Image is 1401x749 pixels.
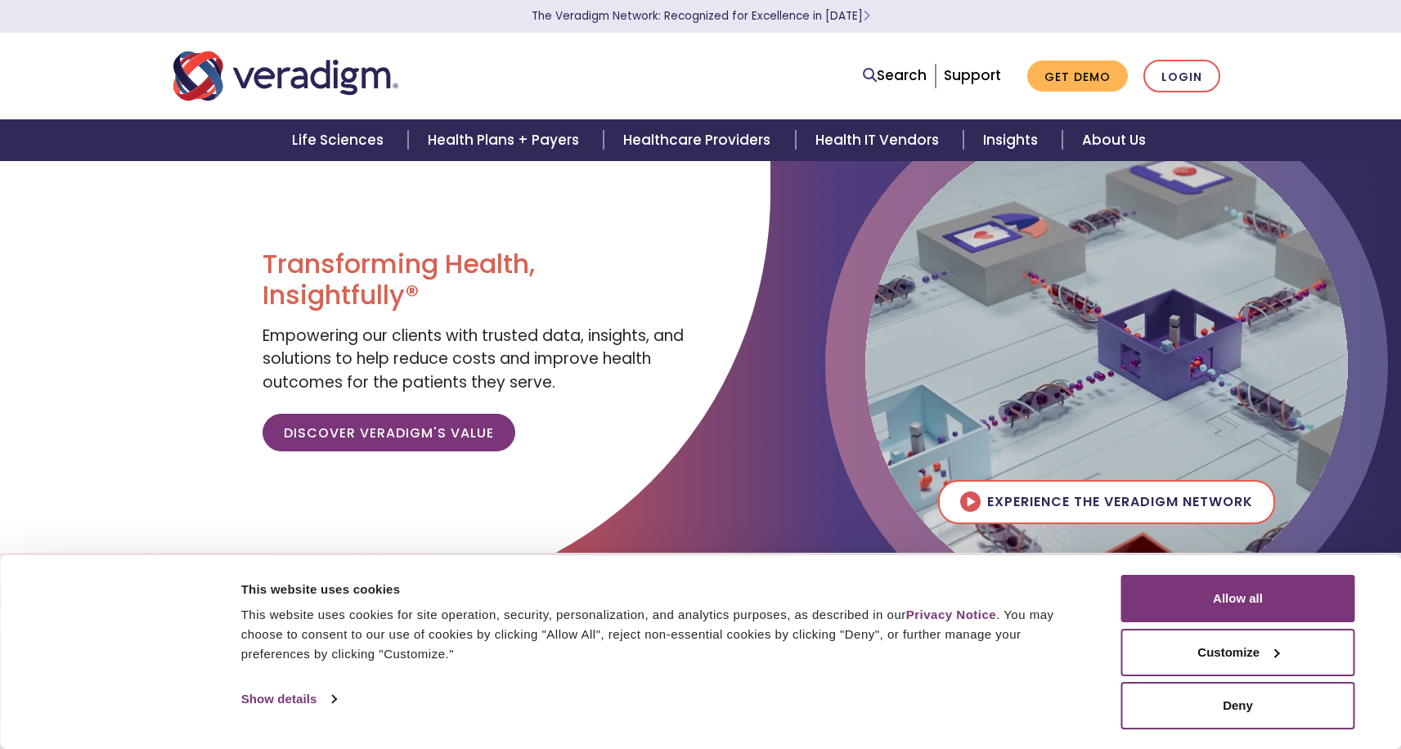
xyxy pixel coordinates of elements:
a: The Veradigm Network: Recognized for Excellence in [DATE]Learn More [532,8,870,24]
button: Deny [1121,682,1355,729]
a: Healthcare Providers [604,119,795,161]
a: Insights [963,119,1062,161]
a: Support [944,65,1001,85]
a: Show details [241,687,336,711]
a: About Us [1062,119,1165,161]
a: Discover Veradigm's Value [263,414,515,451]
div: This website uses cookies [241,580,1084,599]
a: Privacy Notice [906,608,996,621]
a: Search [863,65,927,87]
a: Life Sciences [272,119,408,161]
button: Allow all [1121,575,1355,622]
a: Health IT Vendors [796,119,963,161]
button: Customize [1121,629,1355,676]
h1: Transforming Health, Insightfully® [263,249,688,312]
span: Empowering our clients with trusted data, insights, and solutions to help reduce costs and improv... [263,325,684,393]
a: Health Plans + Payers [408,119,604,161]
div: This website uses cookies for site operation, security, personalization, and analytics purposes, ... [241,605,1084,664]
span: Learn More [863,8,870,24]
img: Veradigm logo [173,49,398,103]
a: Login [1143,60,1220,93]
a: Get Demo [1027,61,1128,92]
